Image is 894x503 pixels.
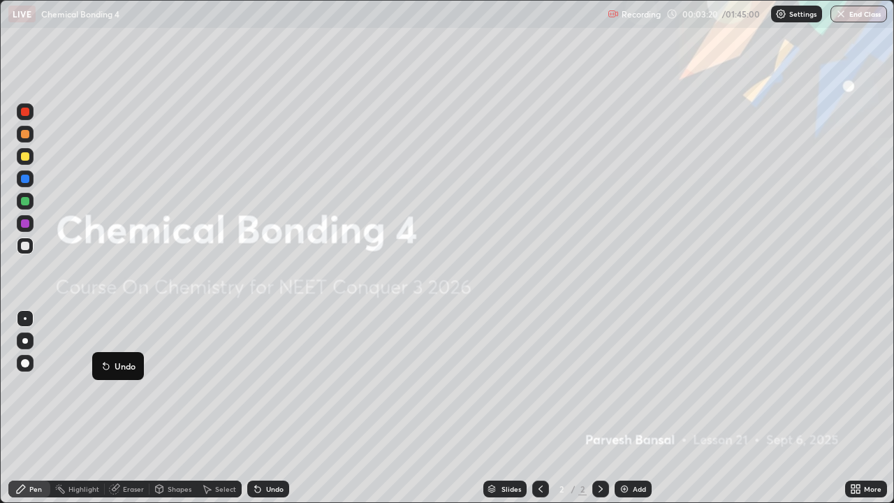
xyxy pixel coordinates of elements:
[622,9,661,20] p: Recording
[266,486,284,493] div: Undo
[633,486,646,493] div: Add
[41,8,119,20] p: Chemical Bonding 4
[789,10,816,17] p: Settings
[115,360,135,372] p: Undo
[571,485,576,493] div: /
[578,483,587,495] div: 2
[608,8,619,20] img: recording.375f2c34.svg
[830,6,887,22] button: End Class
[68,486,99,493] div: Highlight
[835,8,847,20] img: end-class-cross
[98,358,138,374] button: Undo
[775,8,786,20] img: class-settings-icons
[555,485,569,493] div: 2
[29,486,42,493] div: Pen
[215,486,236,493] div: Select
[13,8,31,20] p: LIVE
[864,486,881,493] div: More
[123,486,144,493] div: Eraser
[501,486,521,493] div: Slides
[619,483,630,495] img: add-slide-button
[168,486,191,493] div: Shapes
